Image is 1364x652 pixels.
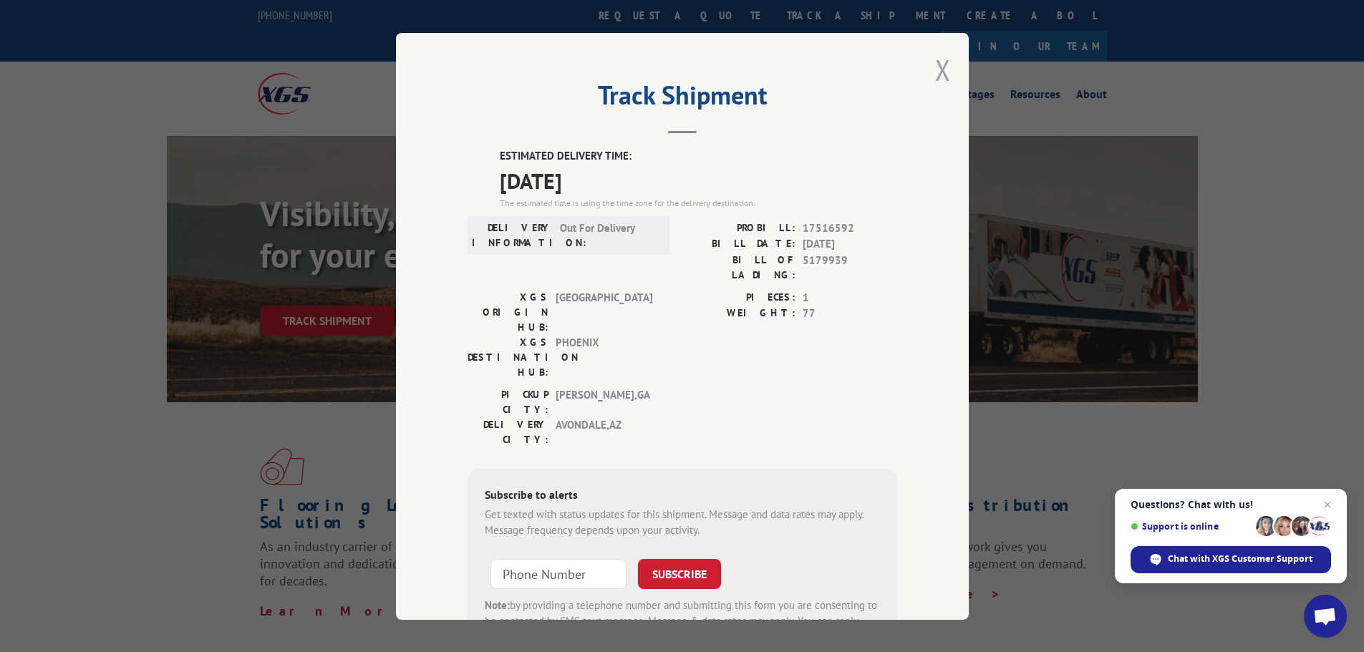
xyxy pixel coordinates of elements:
label: BILL OF LADING: [682,252,795,282]
span: Support is online [1131,521,1251,532]
span: PHOENIX [556,334,652,379]
span: Chat with XGS Customer Support [1168,553,1312,565]
div: Open chat [1304,595,1347,638]
span: 77 [803,306,897,322]
span: Close chat [1319,496,1336,513]
input: Phone Number [490,558,627,588]
label: DELIVERY INFORMATION: [472,220,553,250]
label: DELIVERY CITY: [468,417,548,447]
label: WEIGHT: [682,306,795,322]
span: 1 [803,289,897,306]
span: Questions? Chat with us! [1131,499,1331,510]
div: The estimated time is using the time zone for the delivery destination. [500,196,897,209]
div: Get texted with status updates for this shipment. Message and data rates may apply. Message frequ... [485,506,880,538]
label: PIECES: [682,289,795,306]
label: XGS DESTINATION HUB: [468,334,548,379]
div: by providing a telephone number and submitting this form you are consenting to be contacted by SM... [485,597,880,646]
span: 17516592 [803,220,897,236]
div: Chat with XGS Customer Support [1131,546,1331,573]
span: [PERSON_NAME] , GA [556,386,652,417]
label: PROBILL: [682,220,795,236]
label: XGS ORIGIN HUB: [468,289,548,334]
label: BILL DATE: [682,236,795,253]
span: [GEOGRAPHIC_DATA] [556,289,652,334]
span: Out For Delivery [560,220,657,250]
button: SUBSCRIBE [638,558,721,588]
button: Close modal [935,51,951,89]
span: [DATE] [803,236,897,253]
label: ESTIMATED DELIVERY TIME: [500,148,897,165]
span: AVONDALE , AZ [556,417,652,447]
span: 5179939 [803,252,897,282]
h2: Track Shipment [468,85,897,112]
strong: Note: [485,598,510,611]
span: [DATE] [500,164,897,196]
div: Subscribe to alerts [485,485,880,506]
label: PICKUP CITY: [468,386,548,417]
